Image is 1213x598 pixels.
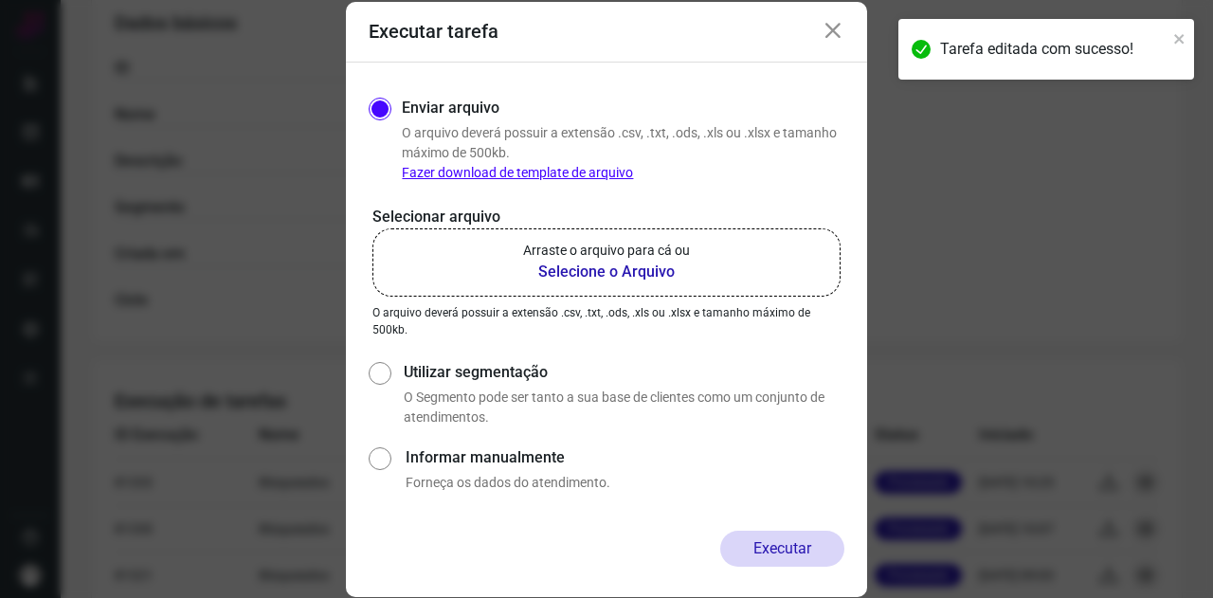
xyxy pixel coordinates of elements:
[720,531,844,567] button: Executar
[402,97,499,119] label: Enviar arquivo
[406,473,844,493] p: Forneça os dados do atendimento.
[369,20,498,43] h3: Executar tarefa
[372,304,841,338] p: O arquivo deverá possuir a extensão .csv, .txt, .ods, .xls ou .xlsx e tamanho máximo de 500kb.
[406,446,844,469] label: Informar manualmente
[1173,27,1186,49] button: close
[940,38,1168,61] div: Tarefa editada com sucesso!
[402,123,844,183] p: O arquivo deverá possuir a extensão .csv, .txt, .ods, .xls ou .xlsx e tamanho máximo de 500kb.
[404,388,844,427] p: O Segmento pode ser tanto a sua base de clientes como um conjunto de atendimentos.
[523,261,690,283] b: Selecione o Arquivo
[404,361,844,384] label: Utilizar segmentação
[372,206,841,228] p: Selecionar arquivo
[523,241,690,261] p: Arraste o arquivo para cá ou
[402,165,633,180] a: Fazer download de template de arquivo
